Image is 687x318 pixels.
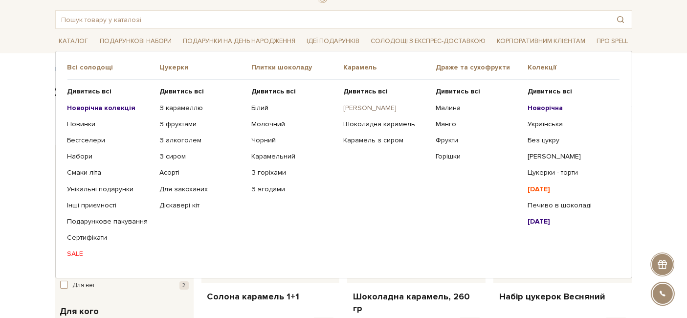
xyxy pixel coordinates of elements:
[528,104,612,113] a: Новорічна
[73,281,95,291] span: Для неї
[159,104,244,113] a: З карамеллю
[436,104,520,113] a: Малина
[55,51,632,278] div: Каталог
[55,34,92,49] a: Каталог
[528,217,612,226] a: [DATE]
[67,104,136,112] b: Новорічна колекція
[303,34,363,49] a: Ідеї подарунків
[96,34,176,49] a: Подарункові набори
[207,291,334,302] a: Солона карамель 1+1
[67,87,152,96] a: Дивитись всі
[251,168,336,177] a: З горіхами
[436,87,520,96] a: Дивитись всі
[436,136,520,145] a: Фрукти
[343,136,428,145] a: Карамель з сиром
[159,87,204,95] b: Дивитись всі
[159,87,244,96] a: Дивитись всі
[343,104,428,113] a: [PERSON_NAME]
[67,63,159,72] span: Всі солодощі
[67,217,152,226] a: Подарункове пакування
[343,87,428,96] a: Дивитись всі
[67,250,152,258] a: SALE
[528,152,612,161] a: [PERSON_NAME]
[353,291,480,314] a: Шоколадна карамель, 260 гр
[528,104,563,112] b: Новорічна
[251,87,336,96] a: Дивитись всі
[499,291,626,302] a: Набір цукерок Весняний
[528,185,550,193] b: [DATE]
[251,120,336,129] a: Молочний
[528,87,612,96] a: Дивитись всі
[251,104,336,113] a: Білий
[67,168,152,177] a: Смаки літа
[367,33,489,49] a: Солодощі з експрес-доставкою
[60,305,99,318] span: Для кого
[159,185,244,194] a: Для закоханих
[159,63,251,72] span: Цукерки
[67,185,152,194] a: Унікальні подарунки
[528,87,572,95] b: Дивитись всі
[251,152,336,161] a: Карамельний
[343,120,428,129] a: Шоколадна карамель
[528,201,612,210] a: Печиво в шоколаді
[56,11,609,28] input: Пошук товару у каталозі
[60,281,189,291] button: Для неї 2
[528,185,612,194] a: [DATE]
[251,136,336,145] a: Чорний
[343,63,435,72] span: Карамель
[159,201,244,210] a: Діскавері кіт
[528,120,612,129] a: Українська
[593,34,632,49] a: Про Spell
[67,87,112,95] b: Дивитись всі
[159,120,244,129] a: З фруктами
[179,281,189,290] span: 2
[436,152,520,161] a: Горішки
[528,168,612,177] a: Цукерки - торти
[67,152,152,161] a: Набори
[251,185,336,194] a: З ягодами
[159,168,244,177] a: Асорті
[67,120,152,129] a: Новинки
[159,152,244,161] a: З сиром
[67,136,152,145] a: Бестселери
[436,87,480,95] b: Дивитись всі
[251,63,343,72] span: Плитки шоколаду
[67,201,152,210] a: Інші приємності
[493,34,589,49] a: Корпоративним клієнтам
[67,233,152,242] a: Сертифікати
[251,87,296,95] b: Дивитись всі
[436,120,520,129] a: Манго
[436,63,528,72] span: Драже та сухофрукти
[528,217,550,226] b: [DATE]
[528,136,612,145] a: Без цукру
[67,104,152,113] a: Новорічна колекція
[528,63,620,72] span: Колекції
[179,34,299,49] a: Подарунки на День народження
[159,136,244,145] a: З алкоголем
[609,11,632,28] button: Пошук товару у каталозі
[343,87,388,95] b: Дивитись всі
